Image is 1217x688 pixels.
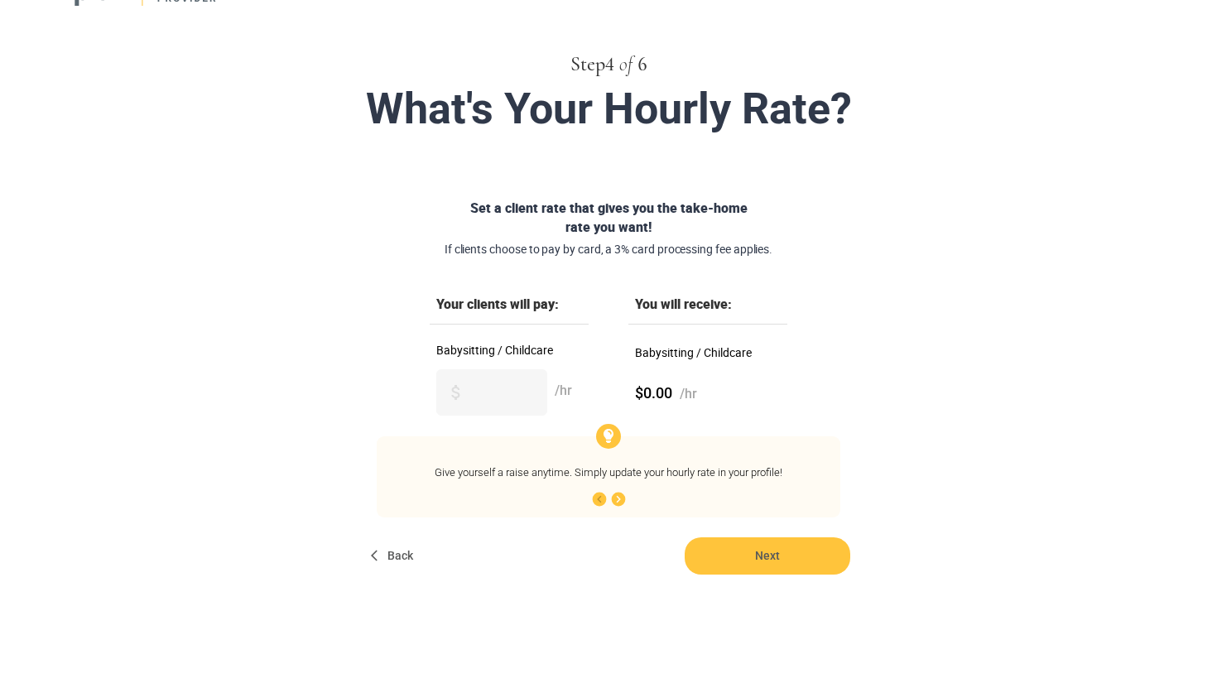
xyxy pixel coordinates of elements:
[680,386,697,402] span: /hr
[619,55,633,75] span: of
[397,489,820,509] div: 1 / 5
[635,344,781,361] div: Babysitting / Childcare
[397,465,820,481] div: Give yourself a raise anytime. Simply update your hourly rate in your profile!
[367,537,420,575] button: Back
[393,241,824,257] span: If clients choose to pay by card, a 3% card processing fee applies.
[596,424,621,449] img: Bulb
[628,297,787,325] div: You will receive:
[635,374,781,412] div: $0.00
[360,199,857,257] div: Set a client rate that gives you the take-home rate you want!
[218,85,999,132] div: What's Your Hourly Rate?
[185,51,1032,79] div: Step 4 6
[685,537,850,575] button: Next
[436,344,582,356] label: Babysitting / Childcare
[555,382,572,401] span: /hr
[430,297,589,325] div: Your clients will pay:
